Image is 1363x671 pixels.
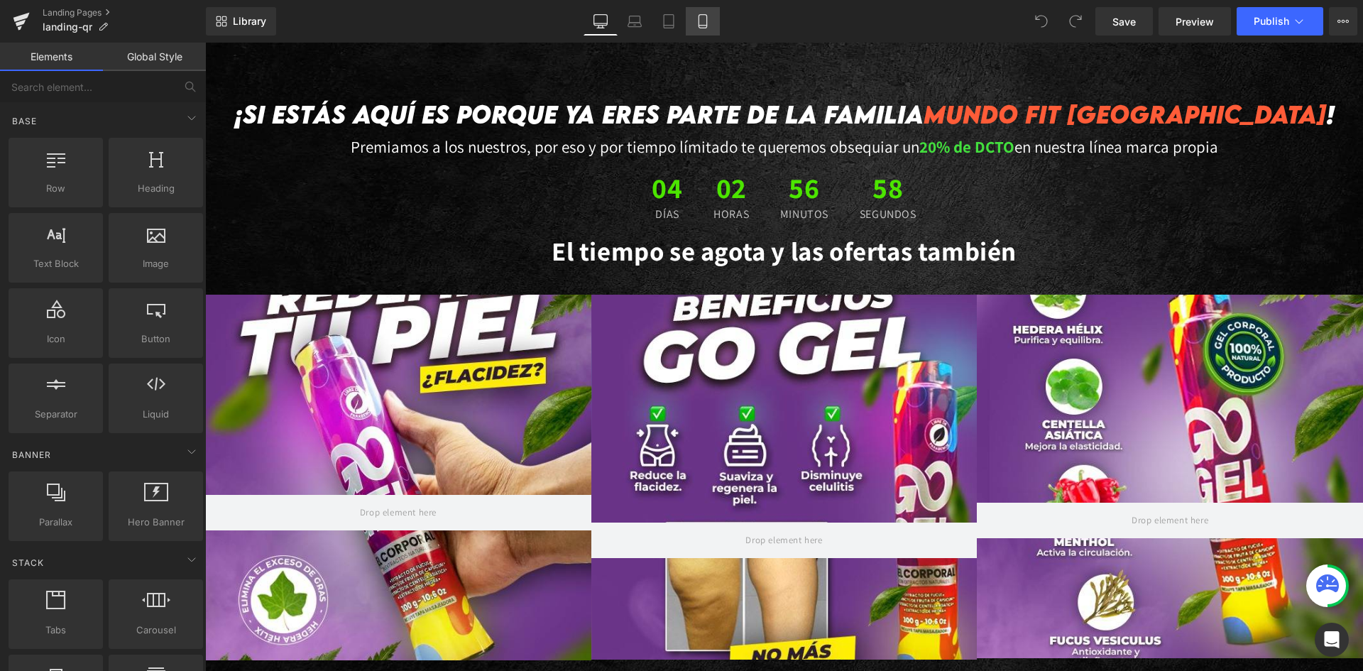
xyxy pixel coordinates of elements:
[206,7,276,36] a: New Library
[618,7,652,36] a: Laptop
[508,166,544,178] span: Horas
[1027,7,1056,36] button: Undo
[113,332,199,347] span: Button
[1176,14,1214,29] span: Preview
[146,94,714,115] span: Premiamos a los nuestros, por eso y por tiempo límitado te queremos obsequiar un
[113,256,199,271] span: Image
[1112,14,1136,29] span: Save
[652,7,686,36] a: Tablet
[113,407,199,422] span: Liquid
[718,56,1121,87] span: MUNDO FIT [GEOGRAPHIC_DATA]
[1121,56,1129,87] span: !
[113,623,199,638] span: Carousel
[113,181,199,196] span: Heading
[103,43,206,71] a: Global Style
[655,131,711,166] span: 58
[113,515,199,530] span: Hero Banner
[1061,7,1090,36] button: Redo
[29,56,718,87] span: ¡Si Estás aquí es porque ya eres parte de la familia
[1159,7,1231,36] a: Preview
[13,623,99,638] span: Tabs
[43,7,206,18] a: Landing Pages
[447,131,477,166] span: 04
[1237,7,1323,36] button: Publish
[13,256,99,271] span: Text Block
[575,166,623,178] span: Minutos
[447,166,477,178] span: Días
[43,21,92,33] span: landing-qr
[575,131,623,166] span: 56
[1254,16,1289,27] span: Publish
[714,94,809,115] span: 20% de DCTO
[233,15,266,28] span: Library
[13,407,99,422] span: Separator
[13,181,99,196] span: Row
[655,166,711,178] span: Segundos
[11,448,53,462] span: Banner
[346,191,811,226] strong: El tiempo se agota y las ofertas también
[686,7,720,36] a: Mobile
[1315,623,1349,657] div: Open Intercom Messenger
[508,131,544,166] span: 02
[1329,7,1357,36] button: More
[584,7,618,36] a: Desktop
[13,332,99,347] span: Icon
[11,556,45,569] span: Stack
[11,114,38,128] span: Base
[809,94,1013,115] span: en nuestra línea marca propia
[13,515,99,530] span: Parallax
